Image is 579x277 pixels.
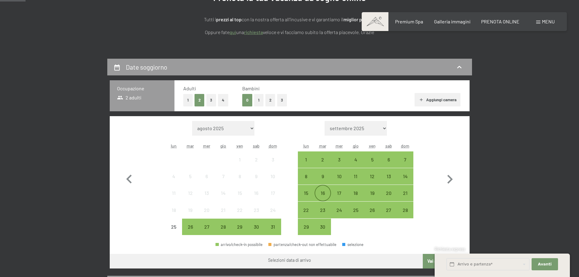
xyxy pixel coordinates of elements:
div: arrivo/check-in possibile [347,151,364,168]
div: Mon Aug 04 2025 [166,168,182,185]
h2: Date soggiorno [126,63,167,71]
div: arrivo/check-in possibile [315,202,331,218]
div: arrivo/check-in possibile [298,202,314,218]
div: Tue Sep 30 2025 [315,219,331,235]
abbr: martedì [187,143,194,148]
div: arrivo/check-in possibile [215,219,232,235]
div: arrivo/check-in possibile [298,168,314,185]
span: PRENOTA ONLINE [481,19,519,24]
div: Sat Aug 30 2025 [248,219,264,235]
div: 19 [183,208,198,223]
div: arrivo/check-in possibile [381,168,397,185]
div: arrivo/check-in possibile [347,168,364,185]
button: 2 [195,94,205,106]
abbr: domenica [401,143,409,148]
div: arrivo/check-in possibile [264,219,281,235]
div: Wed Aug 06 2025 [198,168,215,185]
span: Bambini [242,85,260,91]
div: Sun Sep 07 2025 [397,151,413,168]
div: arrivo/check-in non effettuabile [215,185,232,201]
div: arrivo/check-in possibile [215,243,263,247]
div: Sat Sep 20 2025 [381,185,397,201]
div: arrivo/check-in non effettuabile [264,168,281,185]
a: quì [229,29,236,35]
div: 7 [398,157,413,172]
abbr: lunedì [303,143,309,148]
div: Wed Sep 03 2025 [331,151,347,168]
abbr: giovedì [353,143,359,148]
div: arrivo/check-in possibile [315,151,331,168]
div: Thu Sep 11 2025 [347,168,364,185]
abbr: lunedì [171,143,177,148]
div: arrivo/check-in possibile [331,202,347,218]
div: arrivo/check-in possibile [381,185,397,201]
div: 23 [249,208,264,223]
div: 10 [332,174,347,189]
button: Avanti [532,258,558,271]
div: 13 [381,174,396,189]
div: Thu Aug 28 2025 [215,219,232,235]
div: 21 [398,191,413,206]
abbr: giovedì [220,143,226,148]
div: 25 [348,208,363,223]
div: 17 [265,191,280,206]
div: 5 [364,157,380,172]
div: 25 [166,224,181,240]
div: 11 [348,174,363,189]
div: Fri Sep 26 2025 [364,202,380,218]
div: 16 [249,191,264,206]
div: 5 [183,174,198,189]
div: arrivo/check-in non effettuabile [182,168,198,185]
div: Wed Sep 17 2025 [331,185,347,201]
div: Wed Aug 13 2025 [198,185,215,201]
div: 23 [315,208,330,223]
div: 15 [298,191,314,206]
div: 11 [166,191,181,206]
div: 10 [265,174,280,189]
div: arrivo/check-in non effettuabile [232,168,248,185]
div: Tue Aug 26 2025 [182,219,198,235]
div: Sun Aug 17 2025 [264,185,281,201]
div: Fri Aug 22 2025 [232,202,248,218]
div: 12 [364,174,380,189]
p: Tutti i con la nostra offerta all'incusive e vi garantiamo il ! [138,16,442,23]
div: arrivo/check-in possibile [381,202,397,218]
div: arrivo/check-in non effettuabile [215,168,232,185]
div: arrivo/check-in non effettuabile [198,202,215,218]
span: Richiesta express [435,247,465,251]
div: 24 [265,208,280,223]
div: Fri Sep 12 2025 [364,168,380,185]
div: arrivo/check-in possibile [397,185,413,201]
div: arrivo/check-in possibile [364,185,380,201]
div: 12 [183,191,198,206]
div: Mon Sep 08 2025 [298,168,314,185]
div: Sat Aug 23 2025 [248,202,264,218]
a: Premium Spa [395,19,423,24]
div: 14 [398,174,413,189]
div: Sun Sep 14 2025 [397,168,413,185]
div: arrivo/check-in non effettuabile [182,202,198,218]
div: arrivo/check-in non effettuabile [264,151,281,168]
div: arrivo/check-in possibile [364,168,380,185]
div: arrivo/check-in non effettuabile [248,202,264,218]
div: 8 [298,174,314,189]
div: 28 [398,208,413,223]
div: 7 [216,174,231,189]
div: Selezioni data di arrivo [268,257,311,263]
div: 22 [298,208,314,223]
div: Thu Aug 14 2025 [215,185,232,201]
div: arrivo/check-in non effettuabile [232,202,248,218]
div: Tue Aug 12 2025 [182,185,198,201]
button: Mese successivo [441,121,459,235]
div: Sun Sep 21 2025 [397,185,413,201]
div: 27 [381,208,396,223]
div: 13 [199,191,214,206]
div: Thu Sep 25 2025 [347,202,364,218]
span: Avanti [538,261,552,267]
div: arrivo/check-in possibile [364,151,380,168]
div: arrivo/check-in non effettuabile [248,185,264,201]
div: Tue Aug 05 2025 [182,168,198,185]
div: Sun Aug 24 2025 [264,202,281,218]
div: Sun Sep 28 2025 [397,202,413,218]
